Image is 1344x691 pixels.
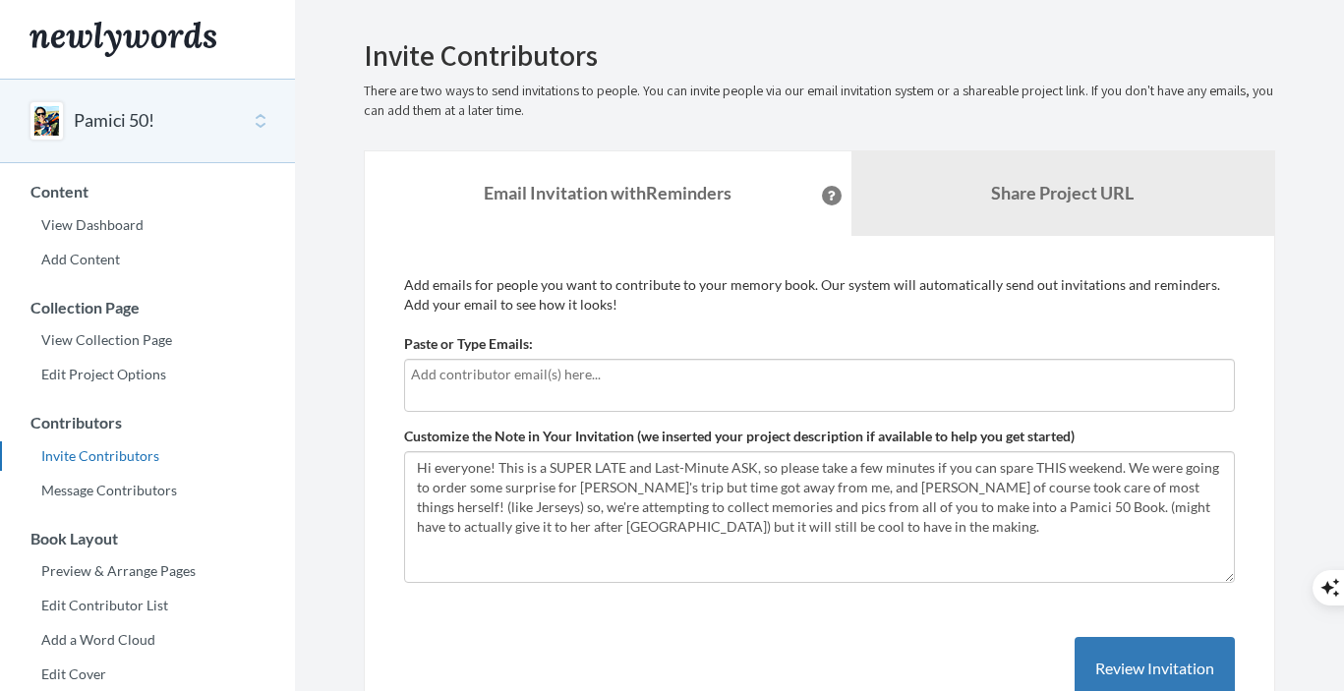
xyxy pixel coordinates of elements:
[1,414,295,432] h3: Contributors
[1191,632,1324,681] iframe: Opens a widget where you can chat to one of our agents
[404,275,1235,315] p: Add emails for people you want to contribute to your memory book. Our system will automatically s...
[484,182,731,203] strong: Email Invitation with Reminders
[991,182,1134,203] b: Share Project URL
[404,451,1235,583] textarea: Hi everyone! This is a SUPER LATE and Last-Minute ASK, so please take a few minutes if you can sp...
[404,427,1075,446] label: Customize the Note in Your Invitation (we inserted your project description if available to help ...
[29,22,216,57] img: Newlywords logo
[411,364,1228,385] input: Add contributor email(s) here...
[404,334,533,354] label: Paste or Type Emails:
[74,108,154,134] button: Pamici 50!
[364,39,1275,72] h2: Invite Contributors
[1,183,295,201] h3: Content
[1,530,295,547] h3: Book Layout
[364,82,1275,121] p: There are two ways to send invitations to people. You can invite people via our email invitation ...
[1,299,295,317] h3: Collection Page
